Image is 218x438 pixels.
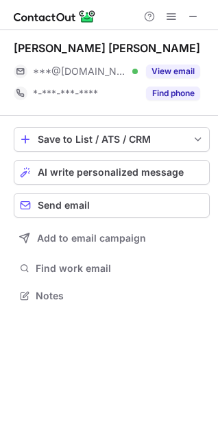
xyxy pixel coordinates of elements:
button: Reveal Button [146,87,200,100]
span: Add to email campaign [37,233,146,244]
span: AI write personalized message [38,167,184,178]
button: Notes [14,286,210,306]
div: [PERSON_NAME] [PERSON_NAME] [14,41,200,55]
img: ContactOut v5.3.10 [14,8,96,25]
button: Send email [14,193,210,218]
span: Send email [38,200,90,211]
button: save-profile-one-click [14,127,210,152]
button: Reveal Button [146,65,200,78]
span: ***@[DOMAIN_NAME] [33,65,128,78]
button: Find work email [14,259,210,278]
button: Add to email campaign [14,226,210,251]
div: Save to List / ATS / CRM [38,134,186,145]
button: AI write personalized message [14,160,210,185]
span: Notes [36,290,204,302]
span: Find work email [36,262,204,275]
